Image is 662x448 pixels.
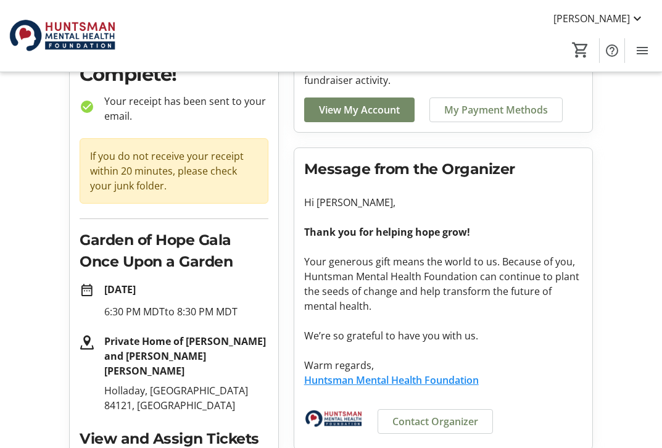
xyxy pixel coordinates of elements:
strong: [DATE] [104,283,136,296]
a: Contact Organizer [378,409,493,434]
mat-icon: date_range [80,283,94,298]
div: If you do not receive your receipt within 20 minutes, please check your junk folder. [80,138,268,204]
button: [PERSON_NAME] [544,9,655,28]
img: Huntsman Mental Health Foundation's Logo [7,5,117,67]
span: Contact Organizer [392,414,478,429]
button: Menu [630,38,655,63]
span: View My Account [319,102,400,117]
a: View My Account [304,97,415,122]
p: Hi [PERSON_NAME], [304,195,582,210]
p: Holladay, [GEOGRAPHIC_DATA] 84121, [GEOGRAPHIC_DATA] [104,383,268,413]
img: Huntsman Mental Health Foundation logo [304,402,363,435]
button: Help [600,38,624,63]
span: [PERSON_NAME] [553,11,630,26]
h2: Message from the Organizer [304,158,582,180]
p: Your receipt has been sent to your email. [94,94,268,123]
mat-icon: check_circle [80,99,94,114]
a: Huntsman Mental Health Foundation [304,373,479,387]
a: My Payment Methods [429,97,563,122]
h2: Garden of Hope Gala Once Upon a Garden [80,229,268,273]
p: Your generous gift means the world to us. Because of you, Huntsman Mental Health Foundation can c... [304,254,582,313]
strong: Private Home of [PERSON_NAME] and [PERSON_NAME] [PERSON_NAME] [104,334,266,378]
p: View your account to manage your saved information and fundraiser activity. [304,58,582,88]
span: My Payment Methods [444,102,548,117]
strong: Thank you for helping hope grow! [304,225,470,239]
p: Warm regards, [304,358,582,373]
button: Cart [569,39,592,61]
p: We’re so grateful to have you with us. [304,328,582,343]
p: 6:30 PM MDT to 8:30 PM MDT [104,304,268,319]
